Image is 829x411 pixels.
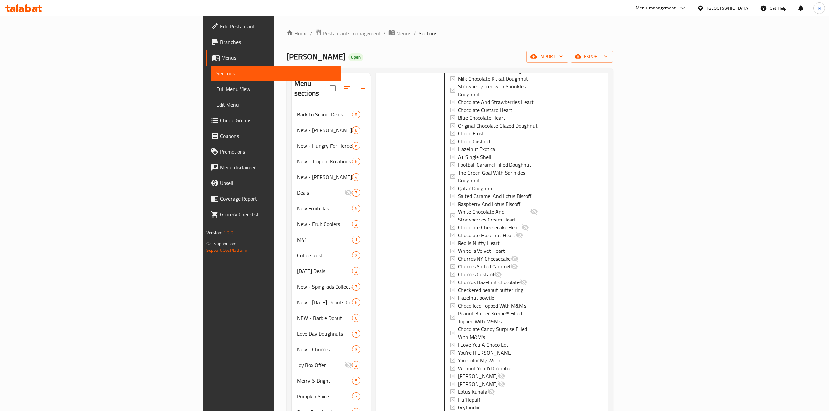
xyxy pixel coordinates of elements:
span: You're [PERSON_NAME] [458,349,513,357]
span: Select all sections [326,82,339,95]
span: Menus [396,29,411,37]
span: Sections [419,29,437,37]
div: items [352,345,360,353]
span: Version: [206,228,222,237]
span: 7 [352,393,360,400]
div: items [352,314,360,322]
span: Churros Hazelnut chocolate [458,278,520,286]
a: Support.OpsPlatform [206,246,248,254]
a: Edit Restaurant [206,19,341,34]
span: Choco Custard [458,137,490,145]
span: Menu disclaimer [220,163,336,171]
span: Chocolate Hazelnut Heart [458,231,515,239]
li: / [383,29,386,37]
span: Branches [220,38,336,46]
button: export [571,51,613,63]
a: Menu disclaimer [206,160,341,175]
span: Coverage Report [220,195,336,203]
span: Churros NY Cheesecake [458,255,511,263]
div: New - Tropical Kreations [297,158,352,165]
span: Hazelnut bowtie [458,294,494,302]
div: Ramadan Deals [297,267,352,275]
span: Hazelnut Exotica [458,145,495,153]
span: Chocolate Custard Heart [458,106,512,114]
div: New Fruitellas5 [292,201,371,216]
span: Raspberry And Lotus Biscoff [458,200,520,208]
span: 2 [352,252,360,259]
div: items [352,189,360,197]
span: Sections [216,69,336,77]
div: Menu-management [636,4,676,12]
div: items [352,126,360,134]
span: 7 [352,190,360,196]
span: Lotus Kunafa [458,388,487,396]
div: Open [348,53,363,61]
span: New - Hungry For Heroes [297,142,352,150]
span: Checkered peanut butter ring [458,286,523,294]
div: items [352,142,360,150]
div: items [352,251,360,259]
div: items [352,267,360,275]
a: Menus [388,29,411,38]
span: White Is Velvet Heart [458,247,505,255]
a: Branches [206,34,341,50]
span: New - Sping kids Collection [297,283,352,291]
div: Coffee Rush [297,251,352,259]
span: M41 [297,236,352,244]
span: New - [PERSON_NAME] ([GEOGRAPHIC_DATA]) [297,126,352,134]
span: 6 [352,159,360,165]
div: items [352,205,360,212]
span: New Fruitellas [297,205,352,212]
span: 6 [352,143,360,149]
span: A+ Single Shell [458,153,491,161]
svg: Hidden [515,231,523,239]
span: 1.0.0 [223,228,233,237]
a: Choice Groups [206,113,341,128]
span: [PERSON_NAME] [458,372,498,380]
span: Restaurants management [323,29,381,37]
span: Original Chocolate Glazed Doughnut [458,122,538,129]
div: items [352,361,360,369]
span: Full Menu View [216,85,336,93]
span: Get support on: [206,239,236,248]
span: Churros Custard [458,270,494,278]
span: The Green Goal With Sprinkles Doughnut [458,169,538,184]
span: New - Churros [297,345,352,353]
span: You Color My World [458,357,501,364]
span: Without You I'd Crumble [458,364,511,372]
span: Football Caramel Filled Doughnut [458,161,531,169]
a: Grocery Checklist [206,206,341,222]
a: Upsell [206,175,341,191]
span: Edit Restaurant [220,23,336,30]
div: Back to School Deals5 [292,107,371,122]
span: I Love You A Choco Lot [458,341,508,349]
button: import [526,51,568,63]
div: Deals7 [292,185,371,201]
span: 3 [352,346,360,353]
span: 2 [352,362,360,368]
div: items [352,298,360,306]
div: New - Fruit Coolers2 [292,216,371,232]
span: Chocolate And Strawberries Heart [458,98,534,106]
span: Choco Iced Topped With M&M's [458,302,526,310]
div: New - Churros3 [292,342,371,357]
div: Joy Box Offer [297,361,344,369]
div: New - Ramadan Donuts Collection [297,298,352,306]
div: New - [PERSON_NAME] ([GEOGRAPHIC_DATA])8 [292,122,371,138]
div: items [352,392,360,400]
div: [DATE] Deals3 [292,263,371,279]
span: Churros Salted Caramel [458,263,510,270]
span: Peanut Butter Kreme™ Filled - Topped With M&M's [458,310,538,325]
span: Salted Caramel And Lotus Biscoff [458,192,531,200]
span: NEW - Barbie Donut [297,314,352,322]
div: items [352,173,360,181]
div: items [352,111,360,118]
span: [PERSON_NAME] [458,380,498,388]
span: Chocolate Cheesecake Heart [458,223,521,231]
svg: Hidden [487,388,495,396]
